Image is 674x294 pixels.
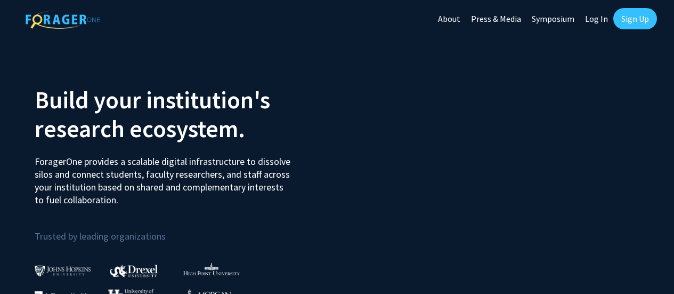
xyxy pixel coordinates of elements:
img: High Point University [183,263,240,275]
p: Trusted by leading organizations [35,215,329,244]
img: Johns Hopkins University [35,265,91,276]
img: ForagerOne Logo [26,10,100,29]
a: Sign Up [613,8,657,29]
h2: Build your institution's research ecosystem. [35,85,329,143]
p: ForagerOne provides a scalable digital infrastructure to dissolve silos and connect students, fac... [35,147,294,206]
img: Drexel University [110,265,158,277]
